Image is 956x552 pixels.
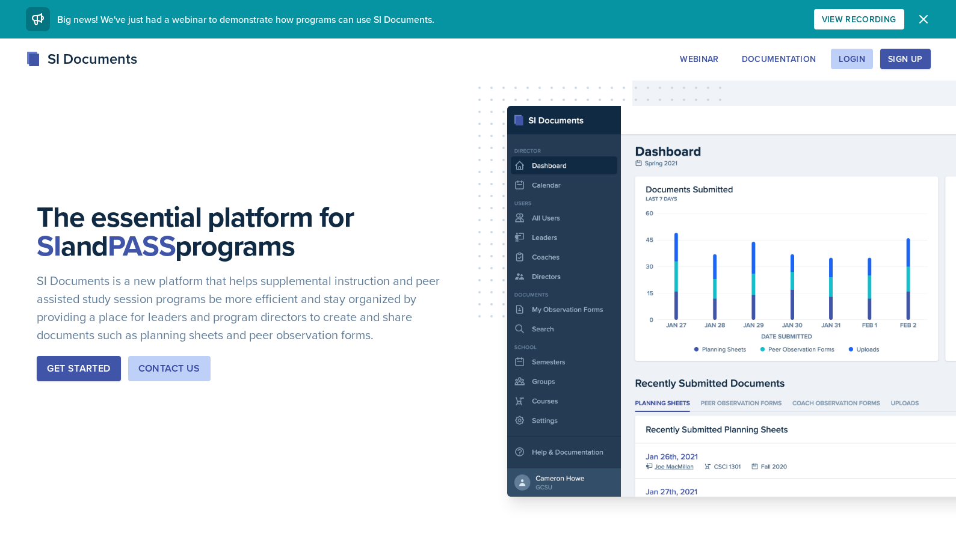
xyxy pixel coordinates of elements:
[822,14,896,24] div: View Recording
[839,54,865,64] div: Login
[26,48,137,70] div: SI Documents
[880,49,930,69] button: Sign Up
[888,54,922,64] div: Sign Up
[57,13,434,26] span: Big news! We've just had a webinar to demonstrate how programs can use SI Documents.
[734,49,824,69] button: Documentation
[672,49,726,69] button: Webinar
[680,54,718,64] div: Webinar
[138,361,200,376] div: Contact Us
[128,356,211,381] button: Contact Us
[47,361,110,376] div: Get Started
[742,54,816,64] div: Documentation
[814,9,904,29] button: View Recording
[37,356,120,381] button: Get Started
[831,49,873,69] button: Login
